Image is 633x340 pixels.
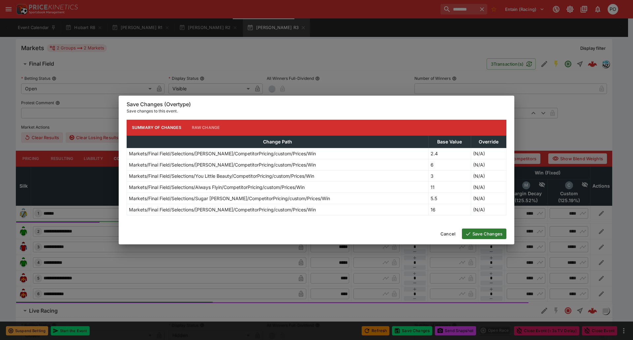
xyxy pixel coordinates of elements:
[428,136,471,148] th: Base Value
[129,172,314,179] p: Markets/Final Field/Selections/You Little Beauty/CompetitorPricing/custom/Prices/Win
[428,159,471,170] td: 6
[437,229,459,239] button: Cancel
[471,159,506,170] td: (N/A)
[462,229,506,239] button: Save Changes
[428,193,471,204] td: 5.5
[127,120,187,136] button: Summary of Changes
[127,108,506,114] p: Save changes to this event.
[428,148,471,159] td: 2.4
[129,184,305,191] p: Markets/Final Field/Selections/Always Flyin/CompetitorPricing/custom/Prices/Win
[471,136,506,148] th: Override
[129,161,316,168] p: Markets/Final Field/Selections/[PERSON_NAME]/CompetitorPricing/custom/Prices/Win
[428,181,471,193] td: 11
[127,136,429,148] th: Change Path
[471,148,506,159] td: (N/A)
[127,101,506,108] h6: Save Changes (Overtype)
[471,193,506,204] td: (N/A)
[471,181,506,193] td: (N/A)
[428,170,471,181] td: 3
[129,195,330,202] p: Markets/Final Field/Selections/Sugar [PERSON_NAME]/CompetitorPricing/custom/Prices/Win
[187,120,225,136] button: Raw Change
[129,206,316,213] p: Markets/Final Field/Selections/[PERSON_NAME]/CompetitorPricing/custom/Prices/Win
[471,204,506,215] td: (N/A)
[428,204,471,215] td: 16
[471,170,506,181] td: (N/A)
[129,150,316,157] p: Markets/Final Field/Selections/[PERSON_NAME]/CompetitorPricing/custom/Prices/Win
